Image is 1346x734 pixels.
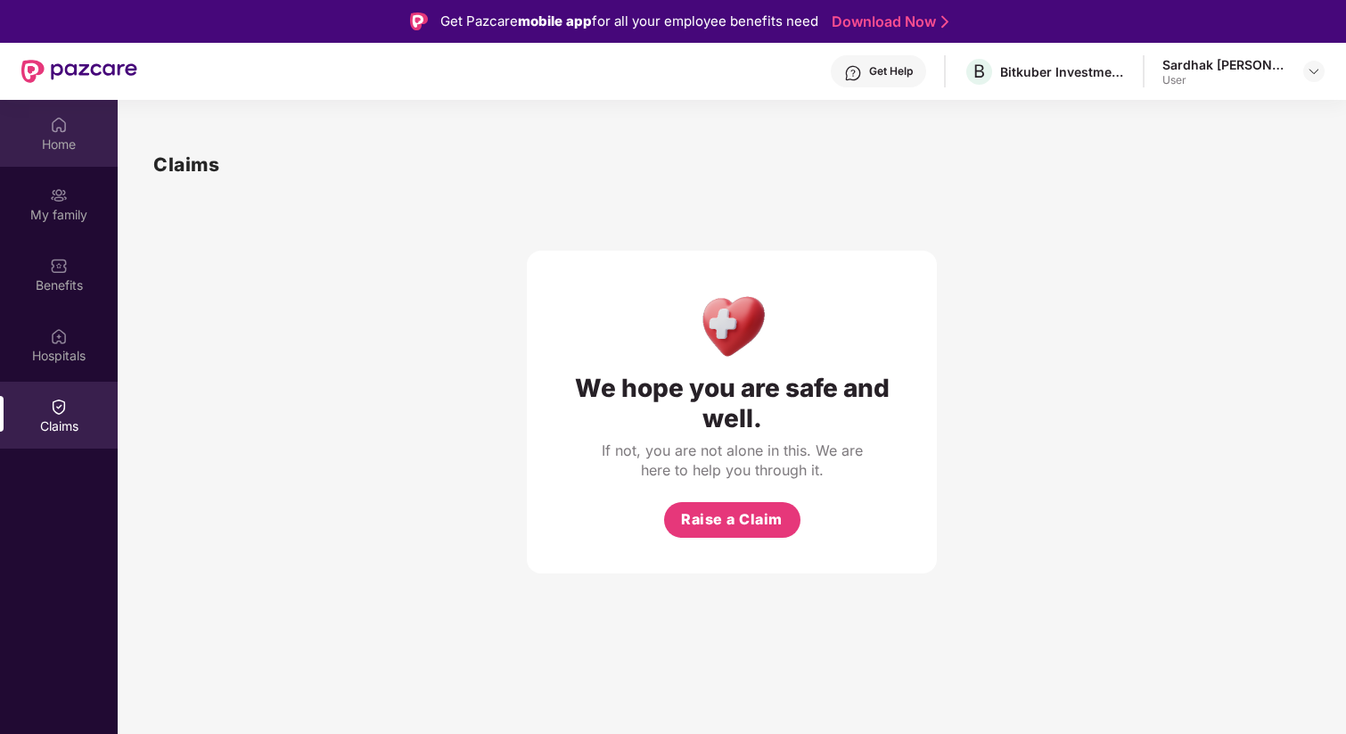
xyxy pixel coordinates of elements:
img: svg+xml;base64,PHN2ZyBpZD0iQmVuZWZpdHMiIHhtbG5zPSJodHRwOi8vd3d3LnczLm9yZy8yMDAwL3N2ZyIgd2lkdGg9Ij... [50,257,68,275]
div: If not, you are not alone in this. We are here to help you through it. [598,441,866,480]
img: Logo [410,12,428,30]
strong: mobile app [518,12,592,29]
div: Bitkuber Investments Pvt Limited [1000,63,1125,80]
img: svg+xml;base64,PHN2ZyBpZD0iRHJvcGRvd24tMzJ4MzIiIHhtbG5zPSJodHRwOi8vd3d3LnczLm9yZy8yMDAwL3N2ZyIgd2... [1307,64,1321,78]
div: Sardhak [PERSON_NAME] [1162,56,1287,73]
span: Raise a Claim [681,508,783,531]
img: svg+xml;base64,PHN2ZyBpZD0iSGVscC0zMngzMiIgeG1sbnM9Imh0dHA6Ly93d3cudzMub3JnLzIwMDAvc3ZnIiB3aWR0aD... [844,64,862,82]
img: svg+xml;base64,PHN2ZyBpZD0iQ2xhaW0iIHhtbG5zPSJodHRwOi8vd3d3LnczLm9yZy8yMDAwL3N2ZyIgd2lkdGg9IjIwIi... [50,398,68,416]
h1: Claims [153,150,219,179]
img: New Pazcare Logo [21,60,137,83]
div: User [1162,73,1287,87]
div: Get Help [869,64,913,78]
img: svg+xml;base64,PHN2ZyBpZD0iSG9tZSIgeG1sbnM9Imh0dHA6Ly93d3cudzMub3JnLzIwMDAvc3ZnIiB3aWR0aD0iMjAiIG... [50,116,68,134]
div: Get Pazcare for all your employee benefits need [440,11,818,32]
button: Raise a Claim [664,502,800,538]
img: svg+xml;base64,PHN2ZyB3aWR0aD0iMjAiIGhlaWdodD0iMjAiIHZpZXdCb3g9IjAgMCAyMCAyMCIgZmlsbD0ibm9uZSIgeG... [50,186,68,204]
span: B [973,61,985,82]
img: Health Care [694,286,771,364]
div: We hope you are safe and well. [562,373,901,433]
img: svg+xml;base64,PHN2ZyBpZD0iSG9zcGl0YWxzIiB4bWxucz0iaHR0cDovL3d3dy53My5vcmcvMjAwMC9zdmciIHdpZHRoPS... [50,327,68,345]
a: Download Now [832,12,943,31]
img: Stroke [941,12,948,31]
